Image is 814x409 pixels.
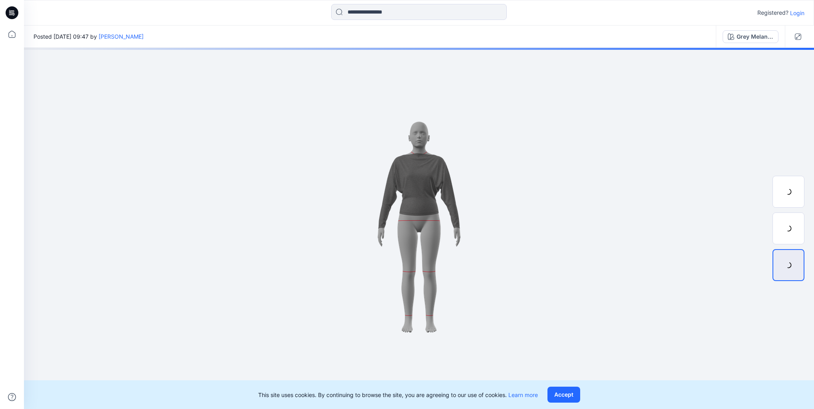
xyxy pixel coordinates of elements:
[508,391,538,398] a: Learn more
[757,8,788,18] p: Registered?
[737,32,773,41] div: Grey Melange
[258,391,538,399] p: This site uses cookies. By continuing to browse the site, you are agreeing to our use of cookies.
[723,30,778,43] button: Grey Melange
[547,387,580,403] button: Accept
[790,9,804,17] p: Login
[99,33,144,40] a: [PERSON_NAME]
[34,32,144,41] span: Posted [DATE] 09:47 by
[219,109,618,348] img: eyJhbGciOiJIUzI1NiIsImtpZCI6IjAiLCJzbHQiOiJzZXMiLCJ0eXAiOiJKV1QifQ.eyJkYXRhIjp7InR5cGUiOiJzdG9yYW...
